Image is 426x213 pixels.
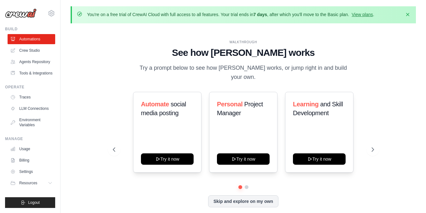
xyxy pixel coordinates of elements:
span: Logout [28,200,40,205]
p: You're on a free trial of CrewAI Cloud with full access to all features. Your trial ends in , aft... [87,11,374,18]
h1: See how [PERSON_NAME] works [113,47,374,58]
span: Learning [293,101,318,108]
span: Personal [217,101,242,108]
div: Manage [5,136,55,141]
a: Crew Studio [8,45,55,56]
div: Build [5,27,55,32]
button: Resources [8,178,55,188]
a: Settings [8,167,55,177]
button: Skip and explore on my own [208,195,278,207]
div: Operate [5,85,55,90]
strong: 7 days [253,12,267,17]
span: Project Manager [217,101,263,116]
a: Tools & Integrations [8,68,55,78]
span: Resources [19,180,37,186]
span: social media posting [141,101,186,116]
a: Usage [8,144,55,154]
img: Logo [5,9,37,18]
a: Traces [8,92,55,102]
a: Automations [8,34,55,44]
button: Try it now [293,153,346,165]
p: Try a prompt below to see how [PERSON_NAME] works, or jump right in and build your own. [137,63,349,82]
button: Try it now [141,153,194,165]
span: Automate [141,101,169,108]
a: Billing [8,155,55,165]
a: LLM Connections [8,104,55,114]
div: WALKTHROUGH [113,40,374,44]
button: Try it now [217,153,270,165]
button: Logout [5,197,55,208]
a: View plans [352,12,373,17]
a: Agents Repository [8,57,55,67]
a: Environment Variables [8,115,55,130]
